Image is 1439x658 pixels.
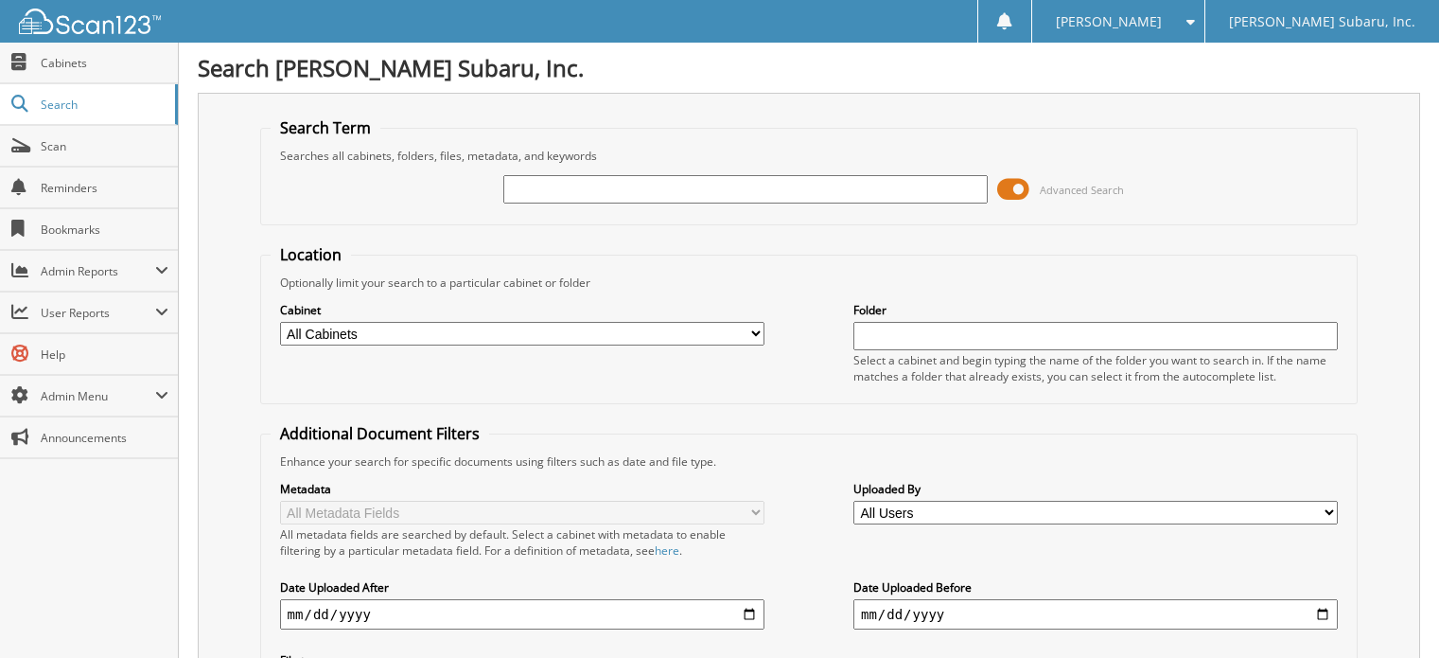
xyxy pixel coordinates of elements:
label: Uploaded By [853,481,1338,497]
div: Optionally limit your search to a particular cabinet or folder [271,275,1348,291]
label: Metadata [280,481,764,497]
input: end [853,599,1338,630]
span: Help [41,347,168,363]
span: Advanced Search [1040,183,1124,197]
input: start [280,599,764,630]
legend: Additional Document Filters [271,423,489,444]
span: Cabinets [41,55,168,71]
iframe: Chat Widget [1344,567,1439,658]
label: Cabinet [280,302,764,318]
span: [PERSON_NAME] Subaru, Inc. [1229,16,1415,27]
span: Announcements [41,430,168,446]
div: Searches all cabinets, folders, files, metadata, and keywords [271,148,1348,164]
div: Select a cabinet and begin typing the name of the folder you want to search in. If the name match... [853,352,1338,384]
h1: Search [PERSON_NAME] Subaru, Inc. [198,52,1420,83]
span: Bookmarks [41,222,168,238]
label: Folder [853,302,1338,318]
span: Reminders [41,180,168,196]
img: scan123-logo-white.svg [19,9,161,34]
span: User Reports [41,305,155,321]
label: Date Uploaded After [280,579,764,596]
span: Search [41,97,166,113]
div: All metadata fields are searched by default. Select a cabinet with metadata to enable filtering b... [280,526,764,559]
legend: Search Term [271,117,380,138]
div: Enhance your search for specific documents using filters such as date and file type. [271,453,1348,470]
span: Admin Menu [41,388,155,404]
span: Admin Reports [41,263,155,279]
span: [PERSON_NAME] [1056,16,1162,27]
label: Date Uploaded Before [853,579,1338,596]
a: here [655,542,679,559]
span: Scan [41,138,168,154]
legend: Location [271,244,351,265]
